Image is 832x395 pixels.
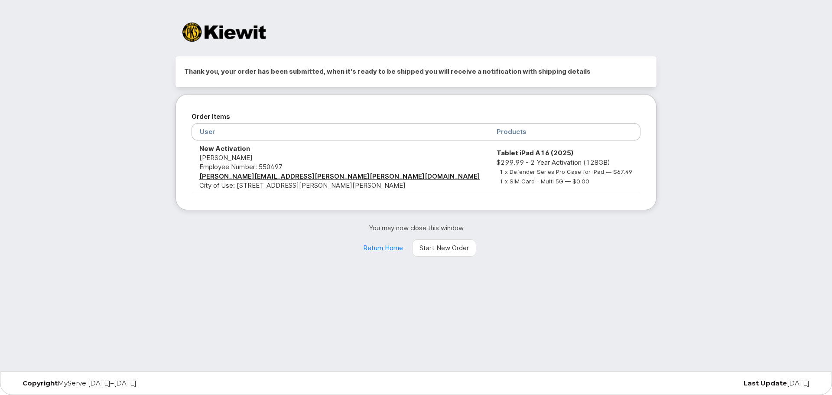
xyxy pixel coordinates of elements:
div: MyServe [DATE]–[DATE] [16,380,283,387]
div: [DATE] [549,380,816,387]
span: Employee Number: 550497 [199,163,283,171]
td: [PERSON_NAME] City of Use: [STREET_ADDRESS][PERSON_NAME][PERSON_NAME] [192,140,489,194]
small: 1 x SIM Card - Multi 5G — $0.00 [500,178,589,185]
strong: Copyright [23,379,58,387]
strong: Tablet iPad A16 (2025) [497,149,574,157]
a: [PERSON_NAME][EMAIL_ADDRESS][PERSON_NAME][PERSON_NAME][DOMAIN_NAME] [199,172,480,180]
h2: Thank you, your order has been submitted, when it's ready to be shipped you will receive a notifi... [184,65,648,78]
strong: New Activation [199,144,250,153]
a: Start New Order [412,239,476,257]
a: Return Home [356,239,410,257]
small: 1 x Defender Series Pro Case for iPad — $67.49 [500,168,632,175]
th: User [192,123,489,140]
td: $299.99 - 2 Year Activation (128GB) [489,140,640,194]
p: You may now close this window [175,223,656,232]
th: Products [489,123,640,140]
h2: Order Items [192,110,640,123]
strong: Last Update [744,379,787,387]
img: Kiewit Corporation [182,23,266,42]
